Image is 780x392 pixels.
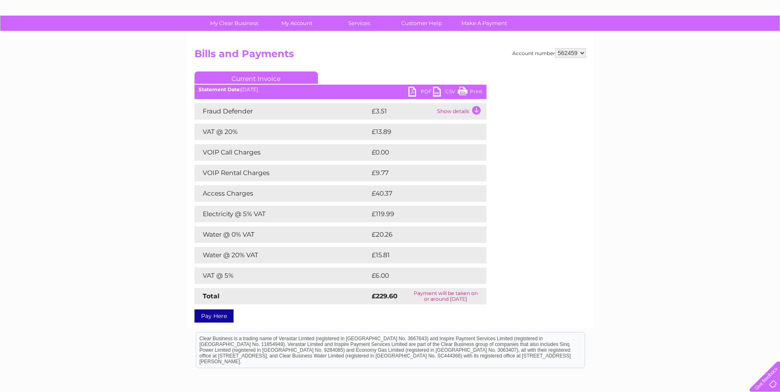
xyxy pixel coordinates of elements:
[635,35,651,41] a: Water
[194,71,318,84] a: Current Invoice
[708,35,720,41] a: Blog
[435,103,486,120] td: Show details
[370,165,467,181] td: £9.77
[625,4,682,14] a: 0333 014 3131
[194,124,370,140] td: VAT @ 20%
[458,87,482,99] a: Print
[194,185,370,202] td: Access Charges
[370,124,469,140] td: £13.89
[194,309,234,323] a: Pay Here
[325,16,393,31] a: Services
[194,48,586,64] h2: Bills and Payments
[194,87,486,92] div: [DATE]
[194,103,370,120] td: Fraud Defender
[725,35,745,41] a: Contact
[370,226,470,243] td: £20.26
[263,16,331,31] a: My Account
[372,292,398,300] strong: £229.60
[388,16,456,31] a: Customer Help
[199,86,241,92] b: Statement Date:
[656,35,674,41] a: Energy
[194,247,370,263] td: Water @ 20% VAT
[194,165,370,181] td: VOIP Rental Charges
[370,185,470,202] td: £40.37
[370,247,468,263] td: £15.81
[203,292,220,300] strong: Total
[433,87,458,99] a: CSV
[370,267,468,284] td: £6.00
[194,226,370,243] td: Water @ 0% VAT
[679,35,704,41] a: Telecoms
[512,48,586,58] div: Account number
[194,267,370,284] td: VAT @ 5%
[194,144,370,161] td: VOIP Call Charges
[370,144,468,161] td: £0.00
[753,35,772,41] a: Log out
[200,16,268,31] a: My Clear Business
[408,87,433,99] a: PDF
[405,288,486,304] td: Payment will be taken on or around [DATE]
[194,206,370,222] td: Electricity @ 5% VAT
[370,103,435,120] td: £3.51
[196,5,585,40] div: Clear Business is a trading name of Verastar Limited (registered in [GEOGRAPHIC_DATA] No. 3667643...
[450,16,518,31] a: Make A Payment
[370,206,471,222] td: £119.99
[27,21,69,46] img: logo.png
